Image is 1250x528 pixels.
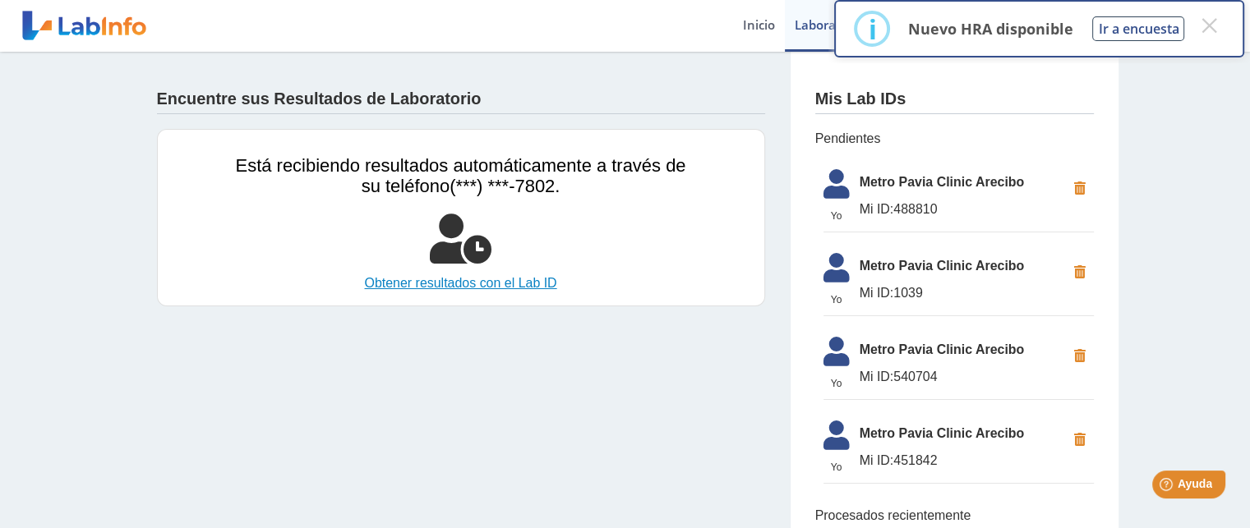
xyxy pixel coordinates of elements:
[860,283,1066,303] span: 1039
[814,209,860,223] span: Yo
[815,129,1094,149] span: Pendientes
[236,155,686,196] span: Está recibiendo resultados automáticamente a través de su teléfono
[1092,16,1184,41] button: Ir a encuesta
[814,292,860,307] span: Yo
[814,460,860,475] span: Yo
[860,200,1066,219] span: 488810
[860,340,1066,360] span: Metro Pavia Clinic Arecibo
[860,370,894,383] span: Mi ID:
[860,451,1066,471] span: 451842
[860,367,1066,387] span: 540704
[157,90,482,109] h4: Encuentre sus Resultados de Laboratorio
[860,286,894,300] span: Mi ID:
[907,19,1072,39] p: Nuevo HRA disponible
[860,202,894,216] span: Mi ID:
[815,506,1094,526] span: Procesados recientemente
[814,376,860,391] span: Yo
[1194,11,1224,40] button: Close this dialog
[860,172,1066,192] span: Metro Pavia Clinic Arecibo
[815,90,906,109] h4: Mis Lab IDs
[860,256,1066,276] span: Metro Pavia Clinic Arecibo
[868,14,876,44] div: i
[860,453,894,467] span: Mi ID:
[236,273,686,293] a: Obtener resultados con el Lab ID
[1104,464,1232,510] iframe: Help widget launcher
[860,424,1066,443] span: Metro Pavia Clinic Arecibo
